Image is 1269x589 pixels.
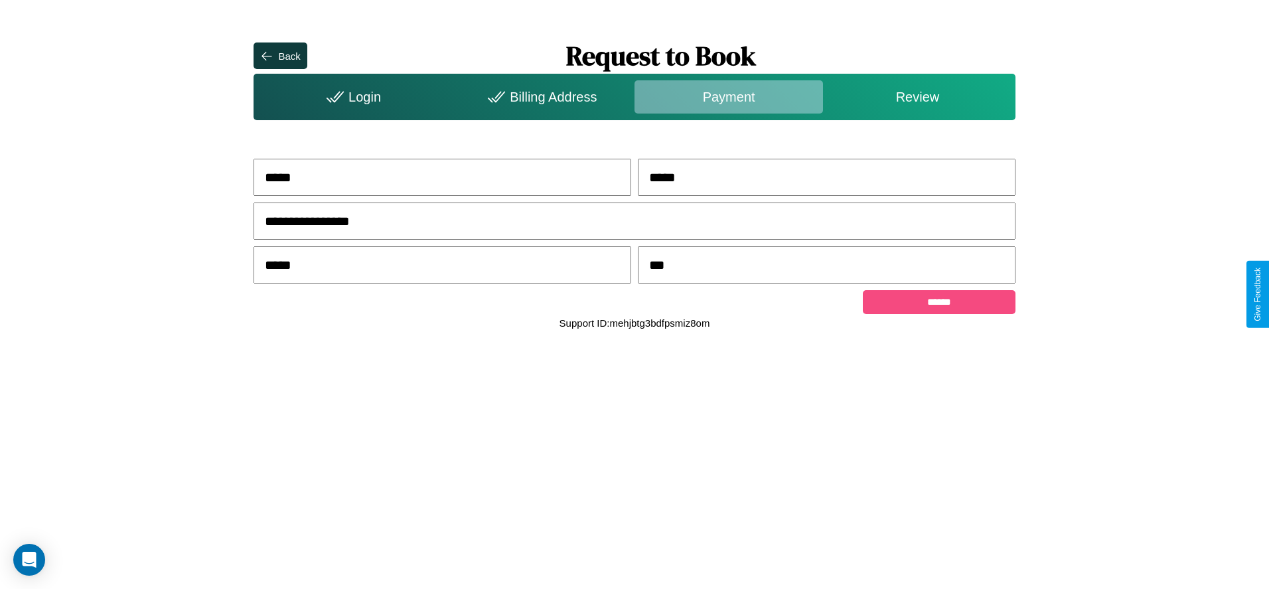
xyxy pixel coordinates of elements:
div: Login [257,80,445,114]
div: Back [278,50,300,62]
div: Payment [634,80,823,114]
div: Review [823,80,1011,114]
button: Back [254,42,307,69]
div: Billing Address [446,80,634,114]
div: Open Intercom Messenger [13,544,45,576]
h1: Request to Book [307,38,1015,74]
p: Support ID: mehjbtg3bdfpsmiz8om [560,314,710,332]
div: Give Feedback [1253,268,1262,321]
